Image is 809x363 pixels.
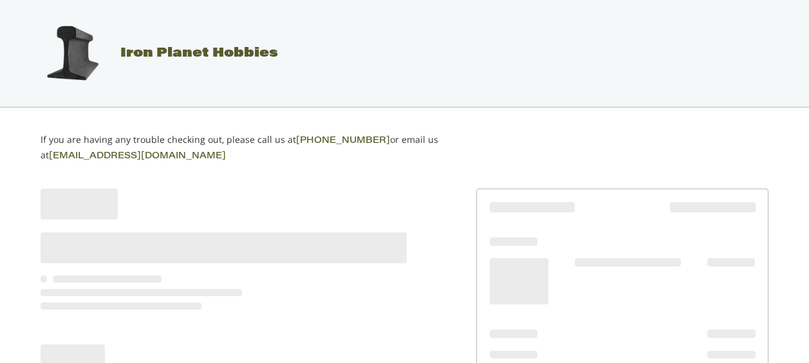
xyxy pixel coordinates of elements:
[41,133,457,163] p: If you are having any trouble checking out, please call us at or email us at
[49,152,226,161] a: [EMAIL_ADDRESS][DOMAIN_NAME]
[40,21,104,86] img: Iron Planet Hobbies
[296,136,390,145] a: [PHONE_NUMBER]
[27,47,278,60] a: Iron Planet Hobbies
[120,47,278,60] span: Iron Planet Hobbies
